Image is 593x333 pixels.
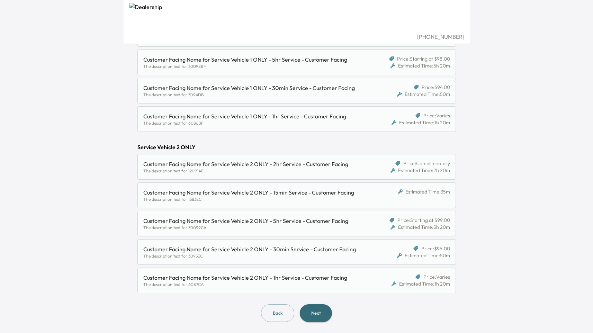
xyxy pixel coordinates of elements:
[422,84,450,91] span: Price: $94.00
[129,3,464,33] img: Dealership
[137,143,456,151] div: Service Vehicle 2 ONLY
[143,253,368,259] div: The description text for 3095EC
[143,225,368,231] div: The description text for 30099CA
[143,92,368,98] div: The description text for 3094DB
[143,273,368,282] div: Customer Facing Name for Service Vehicle 2 ONLY - 1hr Service - Customer Facing
[143,55,368,64] div: Customer Facing Name for Service Vehicle 1 ONLY - 5hr Service - Customer Facing
[143,120,368,126] div: The description text for 6086BF
[397,91,450,98] div: Estimated Time: 50m
[143,188,368,197] div: Customer Facing Name for Service Vehicle 2 ONLY - 15min Service - Customer Facing
[143,282,368,287] div: The description text for 6087CA
[129,33,464,41] div: [PHONE_NUMBER]
[392,119,450,126] div: Estimated Time: 1h 20m
[143,197,368,202] div: The description text for 1583EC
[300,304,332,322] button: Next
[143,217,368,225] div: Customer Facing Name for Service Vehicle 2 ONLY - 5hr Service - Customer Facing
[423,273,450,280] span: Price: Varies
[421,245,450,252] span: Price: $95.00
[423,112,450,119] span: Price: Varies
[143,168,368,174] div: The description text for 12091AE
[143,245,368,253] div: Customer Facing Name for Service Vehicle 2 ONLY - 30min Service - Customer Facing
[390,62,450,69] div: Estimated Time: 5h 20m
[143,112,368,120] div: Customer Facing Name for Service Vehicle 1 ONLY - 1hr Service - Customer Facing
[392,280,450,287] div: Estimated Time: 1h 20m
[390,224,450,231] div: Estimated Time: 5h 20m
[143,160,368,168] div: Customer Facing Name for Service Vehicle 2 ONLY - 2hr Service - Customer Facing
[390,167,450,174] div: Estimated Time: 2h 20m
[397,55,450,62] span: Price: Starting at $98.00
[403,160,450,167] span: Price: Complimentary
[261,304,294,322] button: Back
[398,188,450,195] div: Estimated Time: 35m
[397,217,450,224] span: Price: Starting at $99.00
[397,252,450,259] div: Estimated Time: 50m
[143,84,368,92] div: Customer Facing Name for Service Vehicle 1 ONLY - 30min Service - Customer Facing
[143,64,368,69] div: The description text for 30098BF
